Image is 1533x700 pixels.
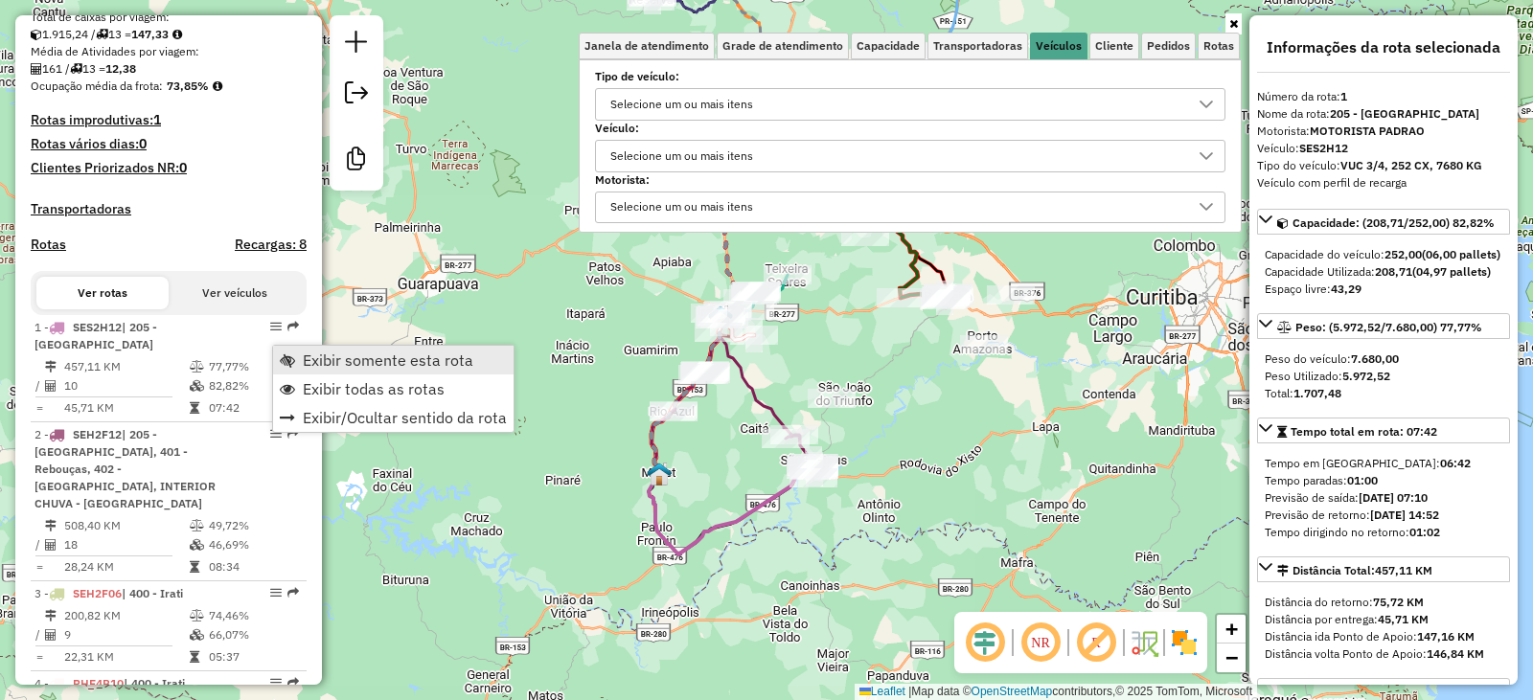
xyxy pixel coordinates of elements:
i: Cubagem total roteirizado [31,29,42,40]
i: Tempo total em rota [190,402,199,414]
strong: MOTORISTA PADRAO [1310,124,1425,138]
strong: 73,85% [167,79,209,93]
div: Distância Total:457,11 KM [1257,586,1510,670]
h4: Transportadoras [31,201,307,217]
strong: 75,72 KM [1373,595,1424,609]
h4: Clientes Priorizados NR: [31,160,307,176]
strong: 1 [153,111,161,128]
div: Tempo total em rota: 07:42 [1257,447,1510,549]
span: Capacidade: (208,71/252,00) 82,82% [1293,215,1495,230]
strong: (04,97 pallets) [1412,264,1491,279]
label: Tipo de veículo: [595,68,1225,85]
span: RHE4B10 [73,676,124,690]
td: 9 [63,625,189,644]
div: Distância do retorno: [1265,594,1502,611]
div: Tempo dirigindo no retorno: [1265,524,1502,541]
li: Exibir todas as rotas [273,374,514,403]
span: Exibir somente esta rota [303,352,473,368]
td: 74,46% [208,606,299,625]
a: Exportar sessão [337,74,376,117]
span: Ocultar deslocamento [962,620,1008,666]
strong: 205 - [GEOGRAPHIC_DATA] [1330,106,1479,121]
i: Tempo total em rota [190,561,199,573]
strong: 01:00 [1347,473,1378,487]
a: Peso: (5.972,52/7.680,00) 77,77% [1257,313,1510,339]
i: Total de rotas [96,29,108,40]
i: % de utilização da cubagem [190,629,204,641]
span: SEH2F12 [73,427,122,441]
i: % de utilização da cubagem [190,539,204,551]
span: Peso do veículo: [1265,351,1399,366]
em: Opções [270,321,282,332]
strong: VUC 3/4, 252 CX, 7680 KG [1340,158,1482,172]
td: / [34,535,44,554]
i: Total de Atividades [31,63,42,75]
i: Total de Atividades [45,629,57,641]
i: % de utilização do peso [190,520,204,531]
em: Média calculada utilizando a maior ocupação (%Peso ou %Cubagem) de cada rota da sessão. Rotas cro... [213,80,222,92]
div: Total: [1265,385,1502,402]
h4: Informações da rota selecionada [1257,38,1510,56]
div: Map data © contributors,© 2025 TomTom, Microsoft [855,684,1257,700]
span: | 400 - Irati [122,586,183,600]
strong: 252,00 [1384,247,1422,261]
span: | 400 - Irati [124,676,185,690]
i: Total de Atividades [45,539,57,551]
span: 3 - [34,586,183,600]
div: Distância volta Ponto de Apoio: [1265,645,1502,663]
div: Selecione um ou mais itens [604,192,760,223]
td: 200,82 KM [63,606,189,625]
div: Capacidade do veículo: [1265,246,1502,263]
i: Distância Total [45,520,57,531]
label: Motorista: [595,171,1225,189]
strong: SES2H12 [1299,141,1348,155]
a: Rotas [31,237,66,253]
td: 05:37 [208,647,299,666]
td: = [34,398,44,418]
div: 1.915,24 / 13 = [31,26,307,43]
strong: 12,38 [105,61,136,76]
td: 66,07% [208,625,299,644]
div: Previsão de saída: [1265,489,1502,507]
div: Distância Total: [1277,562,1432,579]
h4: Rotas vários dias: [31,136,307,152]
a: Nova sessão e pesquisa [337,23,376,66]
div: Espaço livre: [1265,281,1502,298]
a: Criar modelo [337,140,376,183]
em: Opções [270,428,282,440]
span: Veículos [1036,40,1082,52]
span: Exibir todas as rotas [303,381,445,396]
em: Rota exportada [287,428,299,440]
strong: 7.680,00 [1351,351,1399,366]
a: Zoom in [1217,615,1246,644]
td: = [34,647,44,666]
span: | 205 - [GEOGRAPHIC_DATA], 401 - Rebouças, 402 - [GEOGRAPHIC_DATA], INTERIOR CHUVA - [GEOGRAPHIC_... [34,427,216,510]
div: Peso Utilizado: [1265,368,1502,385]
a: Ocultar filtros [1225,13,1242,34]
strong: 147,16 KM [1417,629,1475,644]
em: Opções [270,587,282,598]
i: % de utilização do peso [190,361,204,373]
em: Rota exportada [287,677,299,689]
i: Total de rotas [70,63,82,75]
span: Rotas [1203,40,1234,52]
strong: 06:42 [1440,456,1471,470]
td: = [34,557,44,576]
span: + [1225,617,1238,641]
td: 08:34 [208,557,299,576]
td: 77,77% [208,357,299,376]
div: Atividade não roteirizada - MERCADO PORTO [960,335,1008,354]
td: 45,71 KM [63,398,189,418]
span: 1 - [34,320,157,351]
span: SEH2F06 [73,586,122,600]
strong: 146,84 KM [1427,646,1484,661]
img: Fluxo de ruas [1129,627,1159,658]
span: Exibir rótulo [1073,620,1119,666]
i: Total de Atividades [45,380,57,392]
strong: (06,00 pallets) [1422,247,1500,261]
em: Rota exportada [287,321,299,332]
div: Atividade não roteirizada - LEONICE VOINARSKI [808,389,856,408]
strong: 208,71 [1375,264,1412,279]
div: Número da rota: [1257,88,1510,105]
